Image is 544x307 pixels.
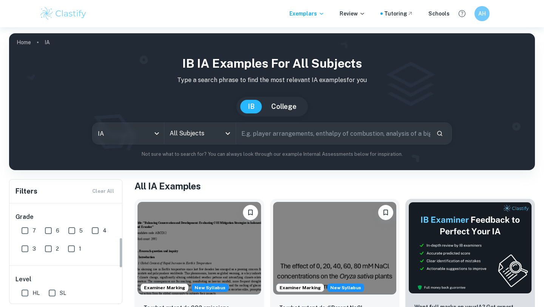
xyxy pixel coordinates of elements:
a: Schools [428,9,450,18]
p: Review [340,9,365,18]
div: Starting from the May 2026 session, the ESS IA requirements have changed. We created this exempla... [327,284,364,292]
img: ESS IA example thumbnail: To what extent do CO2 emissions contribu [138,202,261,295]
h6: Filters [15,186,37,197]
span: New Syllabus [327,284,364,292]
button: AH [474,6,490,21]
button: Bookmark [243,205,258,220]
div: IA [93,123,164,144]
button: Help and Feedback [456,7,468,20]
span: SL [60,289,66,297]
img: Clastify logo [39,6,87,21]
span: 3 [32,245,36,253]
span: 4 [103,226,107,235]
p: Type a search phrase to find the most relevant IA examples for you [15,76,529,85]
span: Examiner Marking [277,284,324,291]
span: Examiner Marking [141,284,188,291]
h6: Level [15,275,117,284]
button: Bookmark [378,205,393,220]
span: New Syllabus [192,284,229,292]
img: profile cover [9,33,535,170]
button: Search [433,127,446,140]
button: IB [240,100,262,113]
h6: Grade [15,212,117,222]
button: Open [223,128,233,139]
p: IA [45,38,50,47]
span: 1 [79,245,81,253]
span: 6 [56,226,59,235]
input: E.g. player arrangements, enthalpy of combustion, analysis of a big city... [236,123,430,144]
button: College [264,100,304,113]
span: 7 [32,226,36,235]
a: Home [17,37,31,48]
span: 2 [56,245,59,253]
span: HL [32,289,40,297]
a: Tutoring [384,9,413,18]
div: Starting from the May 2026 session, the ESS IA requirements have changed. We created this exempla... [192,284,229,292]
h6: AH [478,9,487,18]
h1: All IA Examples [134,179,535,193]
span: 5 [79,226,83,235]
img: Thumbnail [408,202,532,294]
h1: IB IA examples for all subjects [15,54,529,73]
p: Not sure what to search for? You can always look through our example Internal Assessments below f... [15,150,529,158]
p: Exemplars [289,9,325,18]
img: ESS IA example thumbnail: To what extent do diPerent NaCl concentr [273,202,397,295]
